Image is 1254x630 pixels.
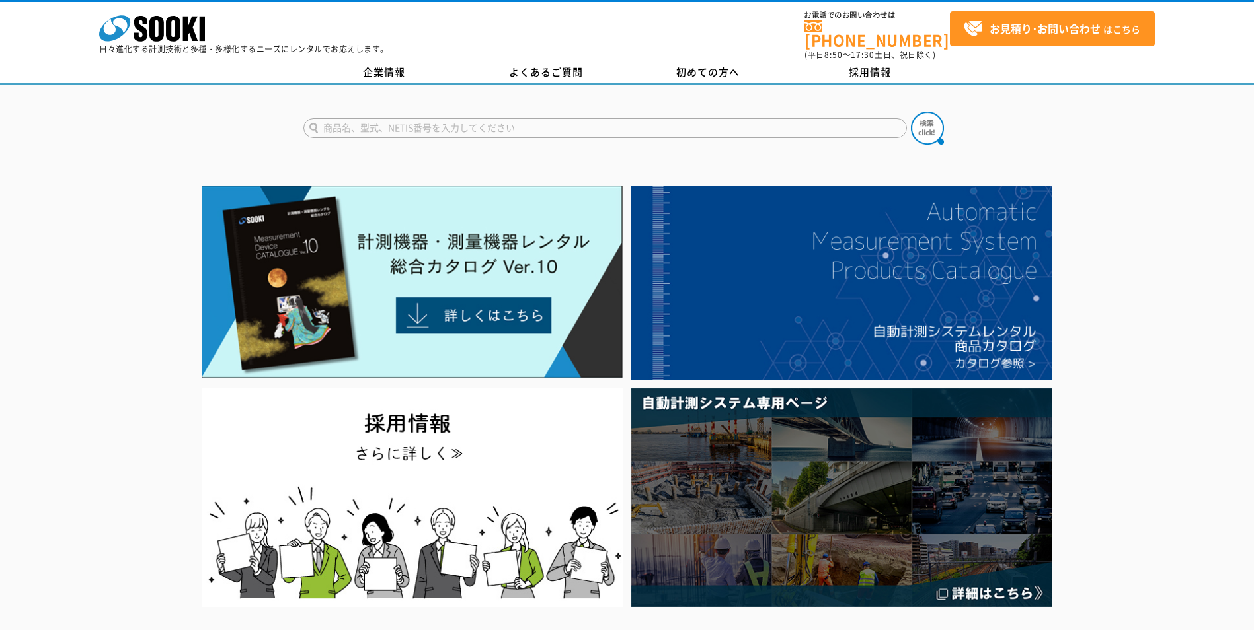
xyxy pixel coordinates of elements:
a: よくあるご質問 [465,63,627,83]
a: 採用情報 [789,63,951,83]
a: お見積り･お問い合わせはこちら [950,11,1155,46]
img: 自動計測システム専用ページ [631,388,1052,607]
img: btn_search.png [911,112,944,145]
input: 商品名、型式、NETIS番号を入力してください [303,118,907,138]
a: 企業情報 [303,63,465,83]
span: 8:50 [824,49,843,61]
p: 日々進化する計測技術と多種・多様化するニーズにレンタルでお応えします。 [99,45,389,53]
span: 初めての方へ [676,65,740,79]
span: はこちら [963,19,1140,39]
a: 初めての方へ [627,63,789,83]
strong: お見積り･お問い合わせ [990,20,1101,36]
span: お電話でのお問い合わせは [804,11,950,19]
span: 17:30 [851,49,875,61]
span: (平日 ～ 土日、祝日除く) [804,49,935,61]
img: Catalog Ver10 [202,186,623,378]
a: [PHONE_NUMBER] [804,20,950,48]
img: 自動計測システムカタログ [631,186,1052,380]
img: SOOKI recruit [202,388,623,607]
